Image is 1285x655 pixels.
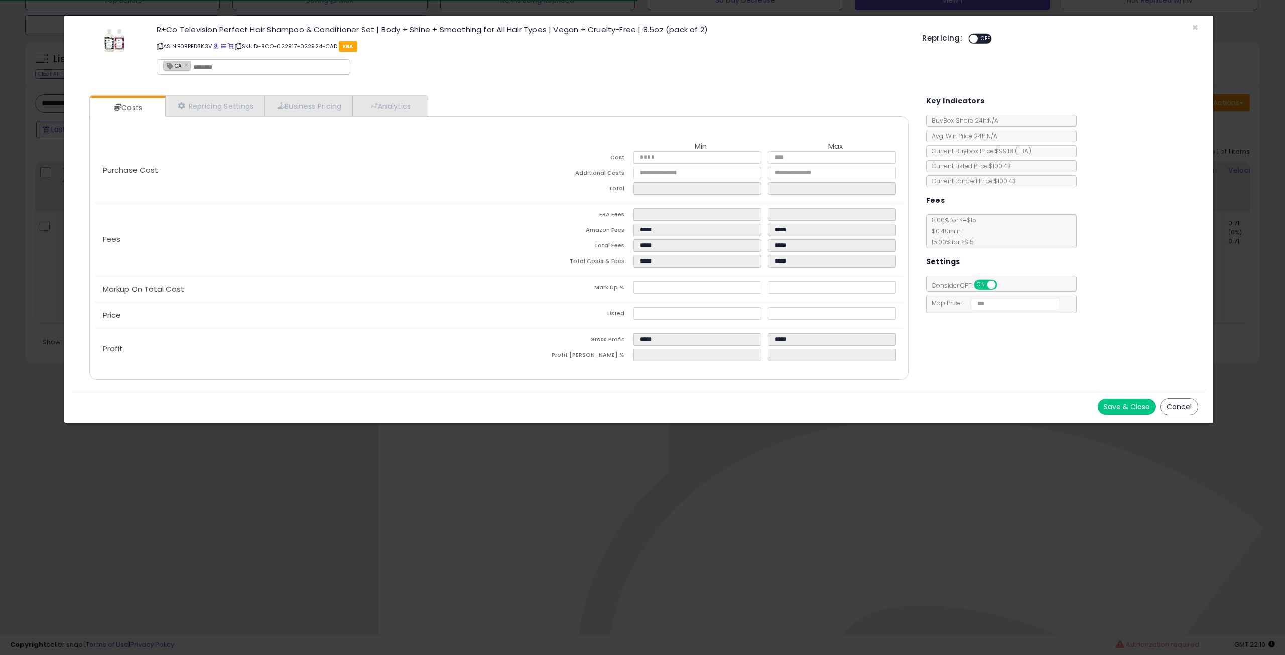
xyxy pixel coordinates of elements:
[184,60,190,69] a: ×
[339,41,357,52] span: FBA
[633,142,768,151] th: Min
[927,299,1061,307] span: Map Price:
[499,255,633,271] td: Total Costs & Fees
[995,281,1011,289] span: OFF
[499,349,633,364] td: Profit [PERSON_NAME] %
[1098,399,1156,415] button: Save & Close
[499,182,633,198] td: Total
[499,151,633,167] td: Cost
[499,281,633,297] td: Mark Up %
[352,96,427,116] a: Analytics
[95,235,499,243] p: Fees
[768,142,903,151] th: Max
[228,42,233,50] a: Your listing only
[95,166,499,174] p: Purchase Cost
[975,281,987,289] span: ON
[927,227,961,235] span: $0.40 min
[157,26,907,33] h3: R+Co Television Perfect Hair Shampoo & Conditioner Set | Body + Shine + Smoothing for All Hair Ty...
[927,116,998,125] span: BuyBox Share 24h: N/A
[926,194,945,207] h5: Fees
[499,239,633,255] td: Total Fees
[926,255,960,268] h5: Settings
[926,95,985,107] h5: Key Indicators
[164,61,182,70] span: CA
[157,38,907,54] p: ASIN: B0BPFD8K3V | SKU: D-RCO-022917-022924-CAD
[927,281,1010,290] span: Consider CPT:
[213,42,219,50] a: BuyBox page
[95,311,499,319] p: Price
[927,162,1011,170] span: Current Listed Price: $100.43
[499,224,633,239] td: Amazon Fees
[499,208,633,224] td: FBA Fees
[927,177,1016,185] span: Current Landed Price: $100.43
[265,96,352,116] a: Business Pricing
[978,35,994,43] span: OFF
[922,34,962,42] h5: Repricing:
[499,167,633,182] td: Additional Costs
[90,98,164,118] a: Costs
[499,333,633,349] td: Gross Profit
[499,307,633,323] td: Listed
[995,147,1031,155] span: $99.18
[927,147,1031,155] span: Current Buybox Price:
[927,216,976,246] span: 8.00 % for <= $15
[927,238,974,246] span: 15.00 % for > $15
[99,26,130,56] img: 419Yu0QVHbL._SL60_.jpg
[95,345,499,353] p: Profit
[95,285,499,293] p: Markup On Total Cost
[165,96,265,116] a: Repricing Settings
[221,42,226,50] a: All offer listings
[1015,147,1031,155] span: ( FBA )
[1192,20,1198,35] span: ×
[927,132,997,140] span: Avg. Win Price 24h: N/A
[1160,398,1198,415] button: Cancel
